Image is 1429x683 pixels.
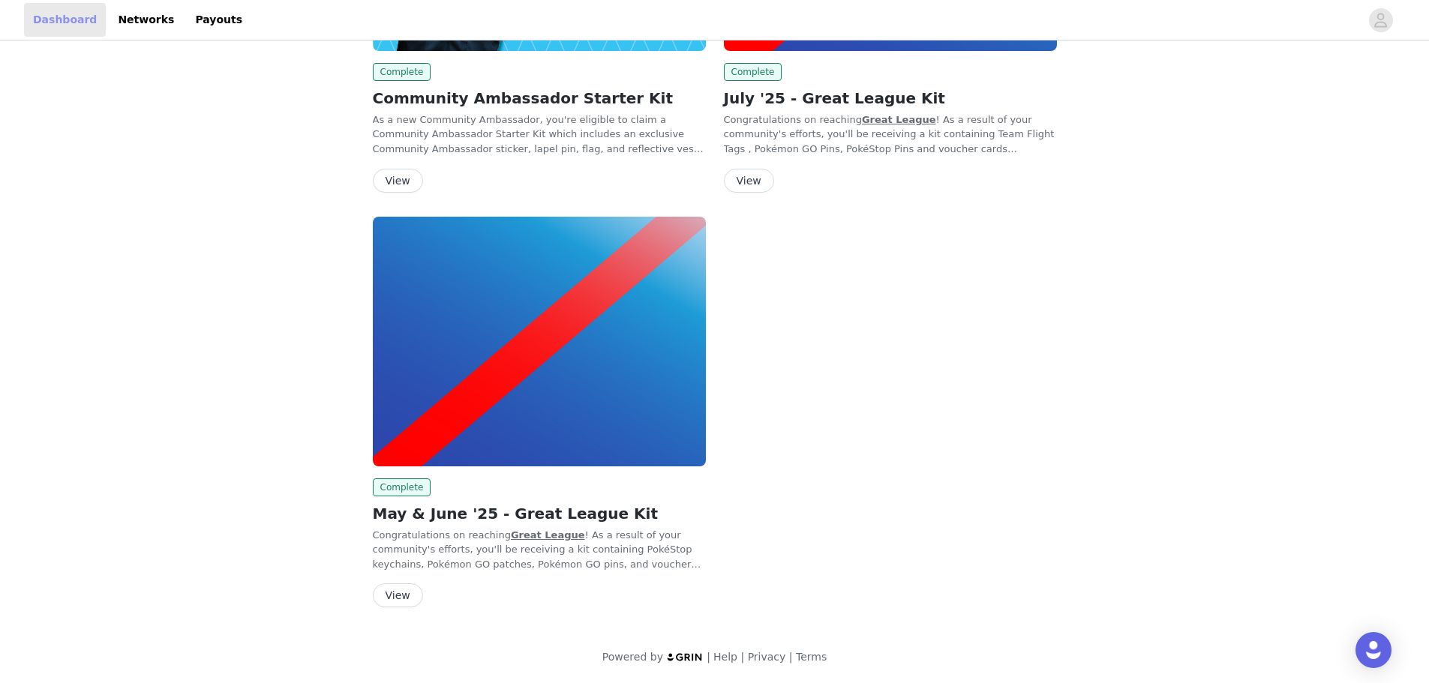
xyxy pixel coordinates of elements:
[724,175,774,187] a: View
[740,651,744,663] span: |
[109,3,183,37] a: Networks
[373,583,423,607] button: View
[748,651,786,663] a: Privacy
[373,478,431,496] span: Complete
[511,529,585,541] strong: Great League
[373,502,706,525] h2: May & June '25 - Great League Kit
[1373,8,1388,32] div: avatar
[724,112,1057,157] p: Congratulations on reaching ! As a result of your community's efforts, you'll be receiving a kit ...
[373,175,423,187] a: View
[724,63,782,81] span: Complete
[789,651,793,663] span: |
[862,114,936,125] strong: Great League
[373,112,706,157] p: As a new Community Ambassador, you're eligible to claim a Community Ambassador Starter Kit which ...
[373,87,706,109] h2: Community Ambassador Starter Kit
[373,169,423,193] button: View
[724,169,774,193] button: View
[373,528,706,572] p: Congratulations on reaching ! As a result of your community's efforts, you'll be receiving a kit ...
[186,3,251,37] a: Payouts
[796,651,827,663] a: Terms
[666,652,704,662] img: logo
[707,651,710,663] span: |
[373,63,431,81] span: Complete
[24,3,106,37] a: Dashboard
[373,217,706,466] img: Pokémon GO Community Ambassador Program
[373,590,423,601] a: View
[602,651,663,663] span: Powered by
[1355,632,1391,668] div: Open Intercom Messenger
[713,651,737,663] a: Help
[724,87,1057,109] h2: July '25 - Great League Kit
